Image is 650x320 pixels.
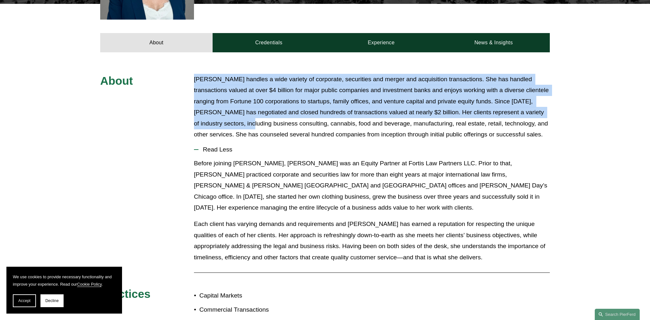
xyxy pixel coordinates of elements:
[325,33,437,52] a: Experience
[13,273,116,288] p: We use cookies to provide necessary functionality and improve your experience. Read our .
[100,288,151,300] span: Practices
[100,74,133,87] span: About
[13,294,36,307] button: Accept
[194,219,550,263] p: Each client has varying demands and requirements and [PERSON_NAME] has earned a reputation for re...
[77,282,102,287] a: Cookie Policy
[595,309,640,320] a: Search this site
[40,294,64,307] button: Decline
[194,158,550,213] p: Before joining [PERSON_NAME], [PERSON_NAME] was an Equity Partner at Fortis Law Partners LLC. Pri...
[199,290,325,301] p: Capital Markets
[194,158,550,268] div: Read Less
[45,298,59,303] span: Decline
[213,33,325,52] a: Credentials
[6,267,122,314] section: Cookie banner
[18,298,31,303] span: Accept
[194,74,550,140] p: [PERSON_NAME] handles a wide variety of corporate, securities and merger and acquisition transact...
[100,33,213,52] a: About
[199,304,325,316] p: Commercial Transactions
[437,33,550,52] a: News & Insights
[194,141,550,158] button: Read Less
[198,146,550,153] span: Read Less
